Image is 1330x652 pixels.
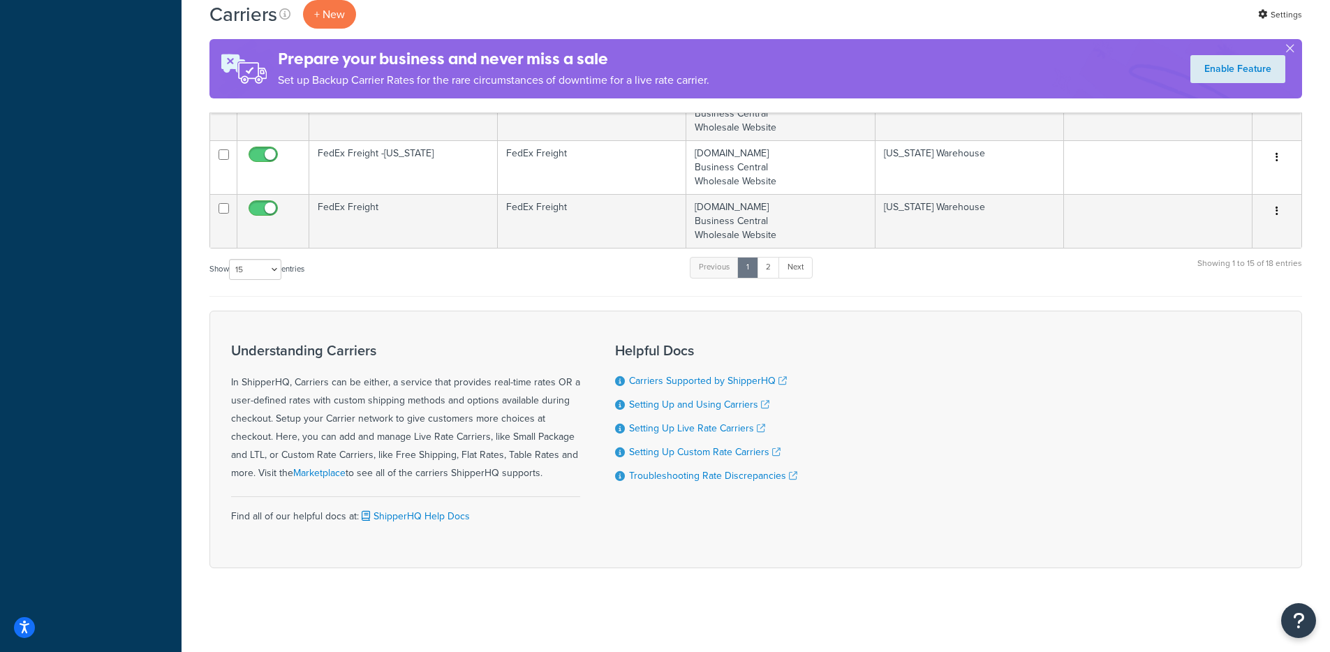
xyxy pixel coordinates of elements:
td: FedEx Freight [498,194,686,248]
td: FedEx Freight -[US_STATE] [309,140,498,194]
a: Setting Up Live Rate Carriers [629,421,765,436]
button: Open Resource Center [1281,603,1316,638]
h4: Prepare your business and never miss a sale [278,47,709,71]
td: [US_STATE] Warehouse [875,194,1064,248]
label: Show entries [209,259,304,280]
h3: Helpful Docs [615,343,797,358]
a: Marketplace [293,466,346,480]
p: Set up Backup Carrier Rates for the rare circumstances of downtime for a live rate carrier. [278,71,709,90]
td: FedEx Freight [309,194,498,248]
a: Next [778,257,813,278]
td: FedEx Freight [498,140,686,194]
td: [DOMAIN_NAME] Business Central Wholesale Website [686,87,875,140]
div: Showing 1 to 15 of 18 entries [1197,255,1302,286]
td: FedEx Freight [498,87,686,140]
a: 1 [737,257,758,278]
h3: Understanding Carriers [231,343,580,358]
a: Setting Up and Using Carriers [629,397,769,412]
a: Previous [690,257,739,278]
img: ad-rules-rateshop-fe6ec290ccb7230408bd80ed9643f0289d75e0ffd9eb532fc0e269fcd187b520.png [209,39,278,98]
div: In ShipperHQ, Carriers can be either, a service that provides real-time rates OR a user-defined r... [231,343,580,482]
a: ShipperHQ Help Docs [359,509,470,524]
a: Enable Feature [1190,55,1285,83]
a: 2 [757,257,780,278]
a: Setting Up Custom Rate Carriers [629,445,781,459]
td: [DOMAIN_NAME] Business Central Wholesale Website [686,194,875,248]
a: Carriers Supported by ShipperHQ [629,373,787,388]
td: [US_STATE] Warehouse [875,140,1064,194]
td: FedEx Freight -[GEOGRAPHIC_DATA] [309,87,498,140]
select: Showentries [229,259,281,280]
a: Troubleshooting Rate Discrepancies [629,468,797,483]
div: Find all of our helpful docs at: [231,496,580,526]
a: Settings [1258,5,1302,24]
h1: Carriers [209,1,277,28]
td: [US_STATE][GEOGRAPHIC_DATA] [875,87,1064,140]
td: [DOMAIN_NAME] Business Central Wholesale Website [686,140,875,194]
